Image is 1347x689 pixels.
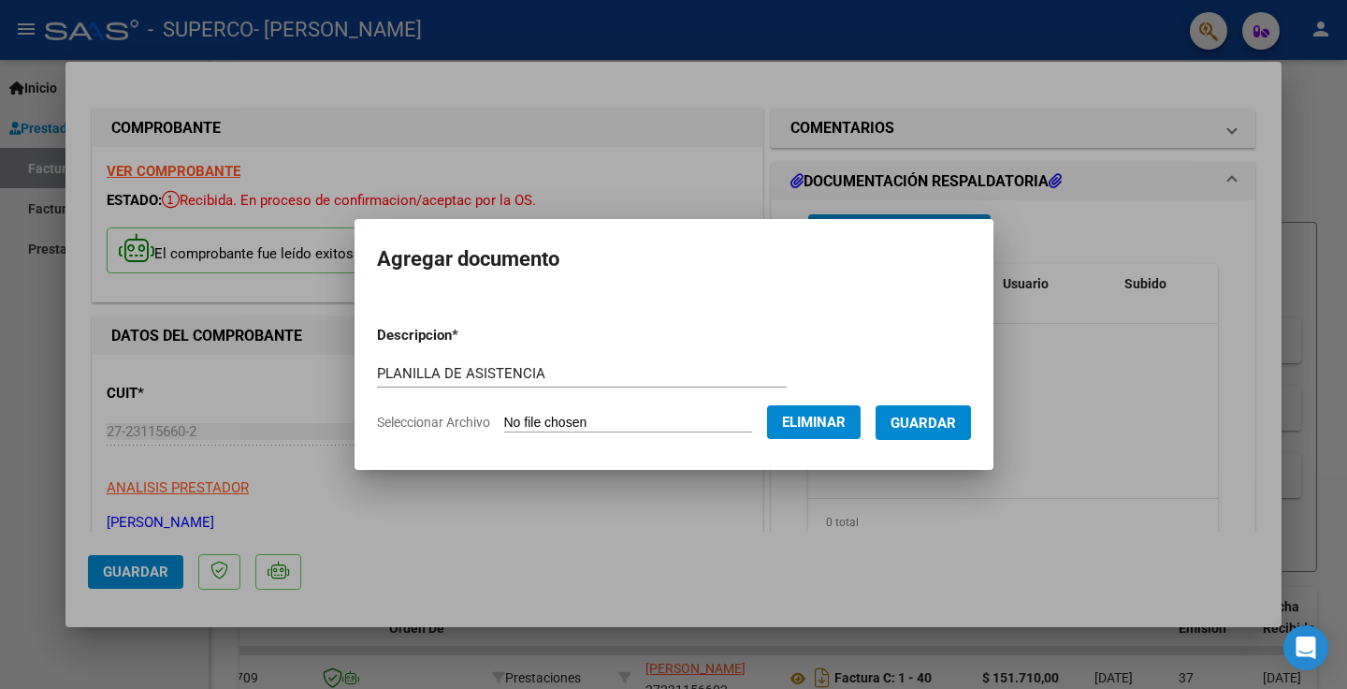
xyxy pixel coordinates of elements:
span: Eliminar [782,414,846,431]
button: Guardar [876,405,971,440]
div: Open Intercom Messenger [1283,625,1328,670]
button: Eliminar [767,405,861,439]
h2: Agregar documento [377,242,971,277]
p: Descripcion [377,325,556,346]
span: Seleccionar Archivo [377,415,490,430]
span: Guardar [891,415,956,432]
